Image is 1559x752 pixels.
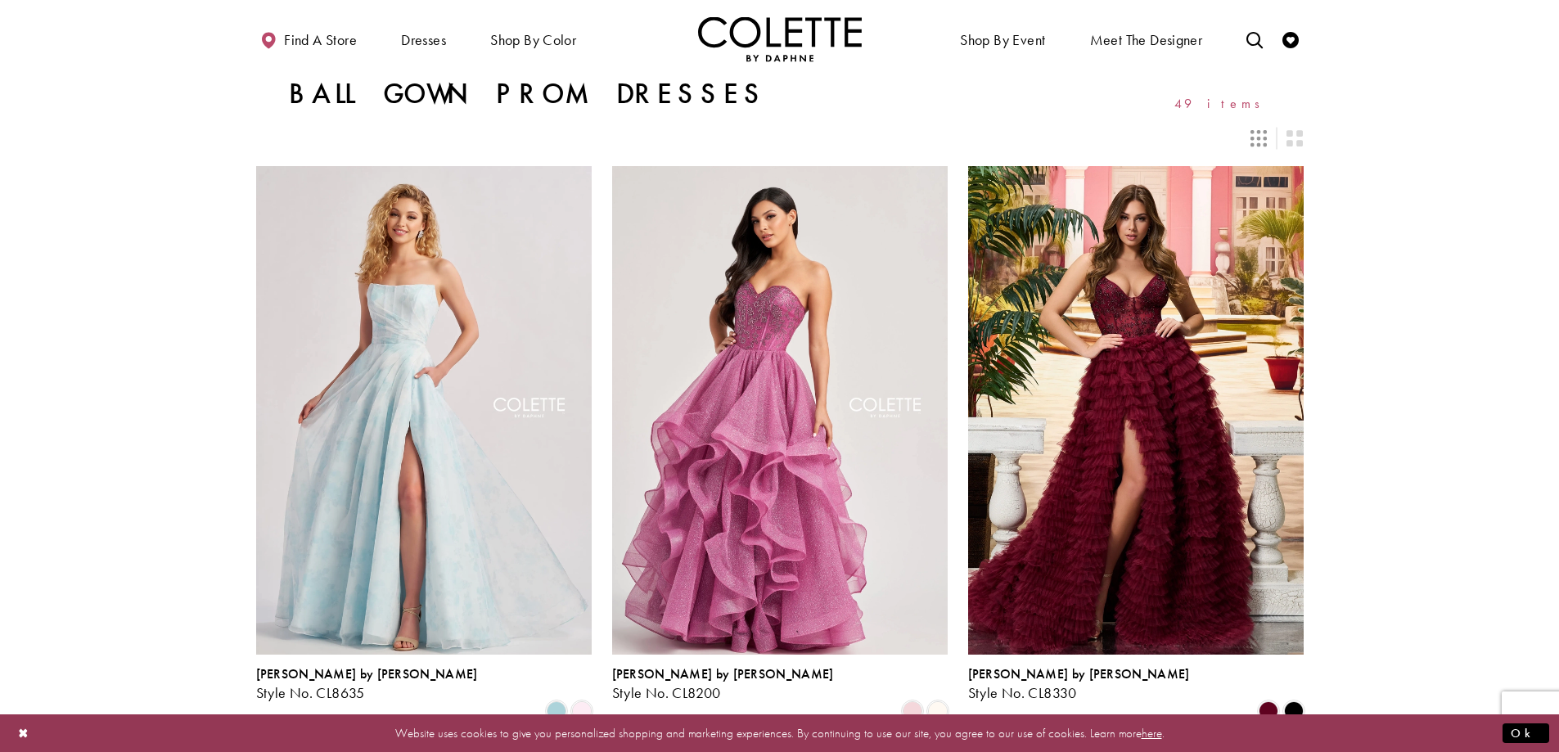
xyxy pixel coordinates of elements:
[256,665,478,682] span: [PERSON_NAME] by [PERSON_NAME]
[1259,701,1278,721] i: Bordeaux
[1174,97,1271,110] span: 49 items
[397,16,450,61] span: Dresses
[1278,16,1303,61] a: Check Wishlist
[256,166,592,654] a: Visit Colette by Daphne Style No. CL8635 Page
[612,665,834,682] span: [PERSON_NAME] by [PERSON_NAME]
[1250,130,1267,146] span: Switch layout to 3 columns
[284,32,357,48] span: Find a store
[246,120,1313,156] div: Layout Controls
[547,701,566,721] i: Sky Blue
[256,683,365,702] span: Style No. CL8635
[1503,723,1549,743] button: Submit Dialog
[572,701,592,721] i: Light Pink
[968,667,1190,701] div: Colette by Daphne Style No. CL8330
[968,683,1077,702] span: Style No. CL8330
[968,665,1190,682] span: [PERSON_NAME] by [PERSON_NAME]
[928,701,948,721] i: Diamond White
[401,32,446,48] span: Dresses
[698,16,862,61] a: Visit Home Page
[960,32,1045,48] span: Shop By Event
[1242,16,1267,61] a: Toggle search
[612,683,721,702] span: Style No. CL8200
[612,667,834,701] div: Colette by Daphne Style No. CL8200
[1142,724,1162,741] a: here
[256,16,361,61] a: Find a store
[1086,16,1207,61] a: Meet the designer
[698,16,862,61] img: Colette by Daphne
[968,166,1304,654] a: Visit Colette by Daphne Style No. CL8330 Page
[956,16,1049,61] span: Shop By Event
[289,78,767,110] h1: Ball Gown Prom Dresses
[118,722,1441,744] p: Website uses cookies to give you personalized shopping and marketing experiences. By continuing t...
[10,718,38,747] button: Close Dialog
[1090,32,1203,48] span: Meet the designer
[486,16,580,61] span: Shop by color
[903,701,922,721] i: Pink Lily
[256,667,478,701] div: Colette by Daphne Style No. CL8635
[1286,130,1303,146] span: Switch layout to 2 columns
[490,32,576,48] span: Shop by color
[1284,701,1304,721] i: Black
[612,166,948,654] a: Visit Colette by Daphne Style No. CL8200 Page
